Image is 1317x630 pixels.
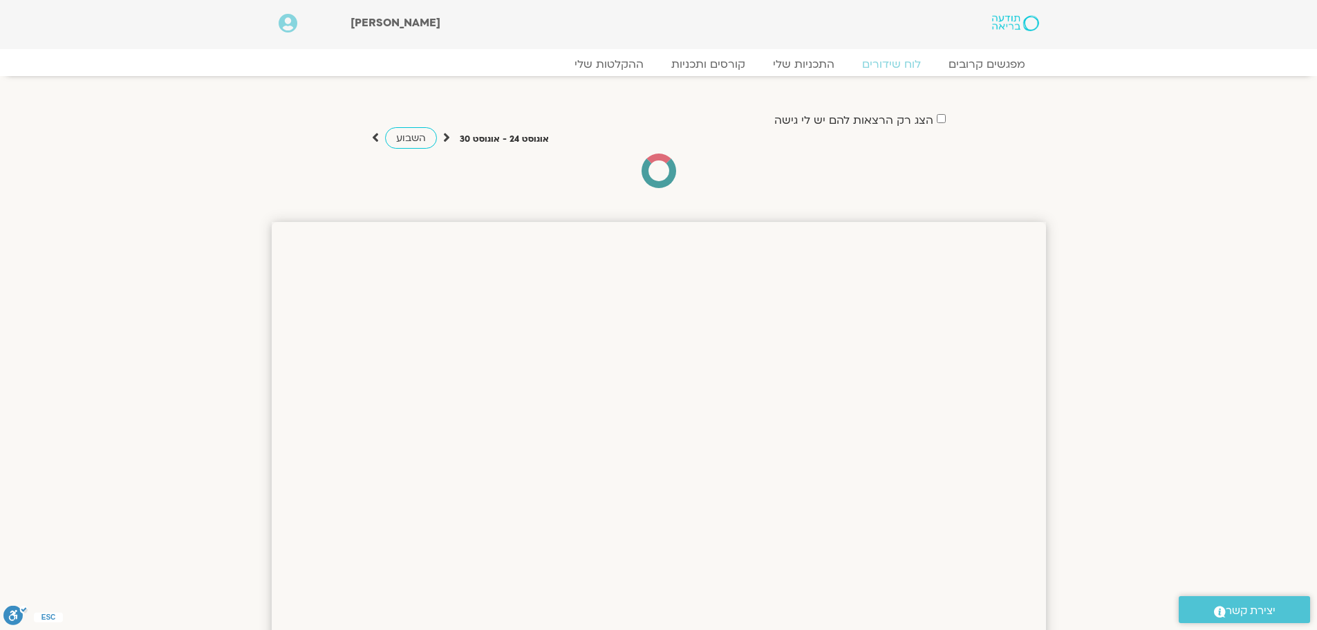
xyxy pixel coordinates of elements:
a: קורסים ותכניות [657,57,759,71]
p: אוגוסט 24 - אוגוסט 30 [460,132,549,147]
a: ההקלטות שלי [561,57,657,71]
a: לוח שידורים [848,57,935,71]
span: יצירת קשר [1226,602,1276,620]
a: מפגשים קרובים [935,57,1039,71]
a: השבוע [385,127,437,149]
a: התכניות שלי [759,57,848,71]
span: השבוע [396,131,426,145]
nav: Menu [279,57,1039,71]
span: [PERSON_NAME] [351,15,440,30]
a: יצירת קשר [1179,596,1310,623]
label: הצג רק הרצאות להם יש לי גישה [774,114,933,127]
